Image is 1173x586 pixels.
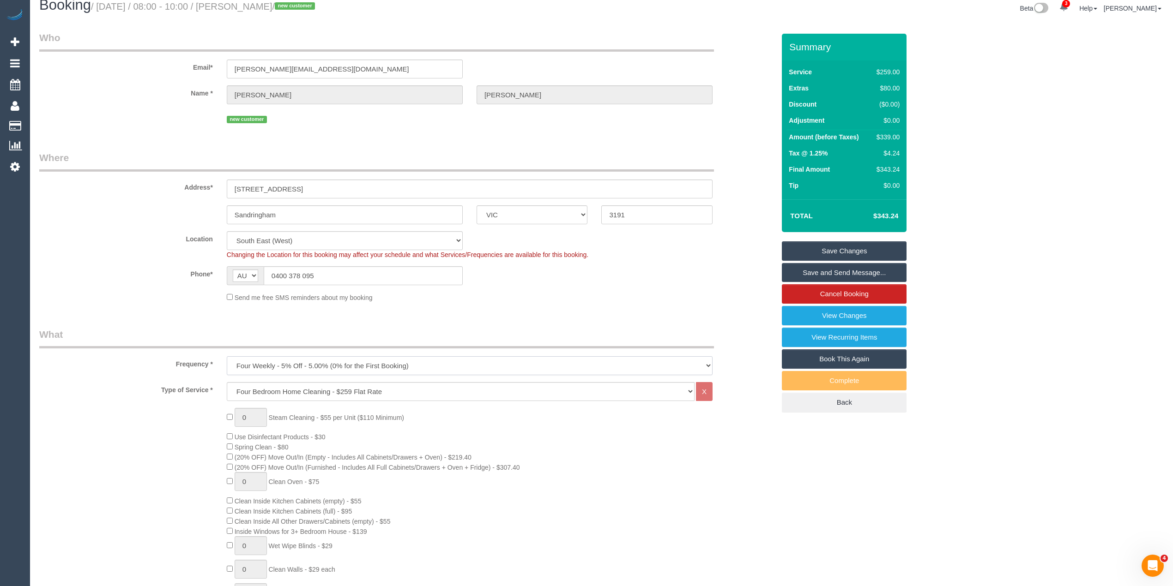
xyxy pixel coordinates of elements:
[235,518,391,525] span: Clean Inside All Other Drawers/Cabinets (empty) - $55
[782,349,907,369] a: Book This Again
[1033,3,1048,15] img: New interface
[32,85,220,98] label: Name *
[235,454,472,461] span: (20% OFF) Move Out/In (Empty - Includes All Cabinets/Drawers + Oven) - $219.40
[1142,555,1164,577] iframe: Intercom live chat
[782,284,907,304] a: Cancel Booking
[601,205,713,224] input: Post Code*
[227,205,463,224] input: Suburb*
[790,212,813,220] strong: Total
[235,294,373,301] span: Send me free SMS reminders about my booking
[873,181,900,190] div: $0.00
[789,165,830,174] label: Final Amount
[789,67,812,77] label: Service
[789,100,816,109] label: Discount
[1104,5,1161,12] a: [PERSON_NAME]
[782,263,907,282] a: Save and Send Message...
[32,60,220,72] label: Email*
[227,116,267,123] span: new customer
[873,67,900,77] div: $259.00
[39,31,714,52] legend: Who
[275,2,315,10] span: new customer
[789,132,859,142] label: Amount (before Taxes)
[227,85,463,104] input: First Name*
[227,251,588,258] span: Changing the Location for this booking may affect your schedule and what Services/Frequencies are...
[1079,5,1097,12] a: Help
[272,1,318,12] span: /
[235,443,289,451] span: Spring Clean - $80
[235,508,352,515] span: Clean Inside Kitchen Cabinets (full) - $95
[1161,555,1168,562] span: 4
[269,542,333,550] span: Wet Wipe Blinds - $29
[873,149,900,158] div: $4.24
[789,84,809,93] label: Extras
[477,85,713,104] input: Last Name*
[235,464,520,471] span: (20% OFF) Move Out/In (Furnished - Includes All Full Cabinets/Drawers + Oven + Fridge) - $307.40
[782,393,907,412] a: Back
[873,165,900,174] div: $343.24
[39,151,714,172] legend: Where
[782,328,907,347] a: View Recurring Items
[235,497,362,505] span: Clean Inside Kitchen Cabinets (empty) - $55
[1020,5,1049,12] a: Beta
[269,414,404,421] span: Steam Cleaning - $55 per Unit ($110 Minimum)
[32,179,220,192] label: Address*
[782,306,907,325] a: View Changes
[32,231,220,244] label: Location
[789,116,824,125] label: Adjustment
[873,116,900,125] div: $0.00
[782,241,907,261] a: Save Changes
[873,100,900,109] div: ($0.00)
[235,528,367,535] span: Inside Windows for 3+ Bedroom House - $139
[32,382,220,395] label: Type of Service *
[227,60,463,78] input: Email*
[39,328,714,348] legend: What
[91,1,318,12] small: / [DATE] / 08:00 - 10:00 / [PERSON_NAME]
[873,132,900,142] div: $339.00
[846,212,898,220] h4: $343.24
[264,266,463,285] input: Phone*
[6,9,24,22] img: Automaid Logo
[32,356,220,369] label: Frequency *
[269,478,320,485] span: Clean Oven - $75
[789,181,798,190] label: Tip
[873,84,900,93] div: $80.00
[789,149,828,158] label: Tax @ 1.25%
[789,42,902,52] h3: Summary
[32,266,220,279] label: Phone*
[235,433,326,441] span: Use Disinfectant Products - $30
[269,566,335,573] span: Clean Walls - $29 each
